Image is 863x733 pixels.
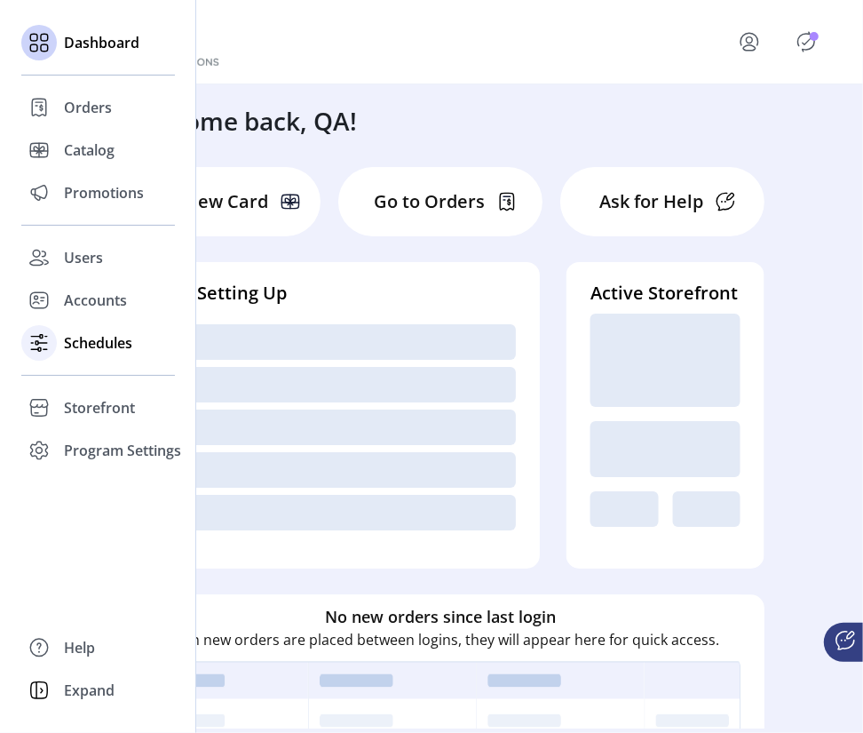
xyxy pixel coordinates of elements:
[128,102,357,139] h3: Welcome back, QA!
[64,680,115,701] span: Expand
[64,247,103,268] span: Users
[147,188,269,215] p: Add New Card
[792,28,820,56] button: Publisher Panel
[325,606,556,630] h6: No new orders since last login
[64,332,132,354] span: Schedules
[590,280,740,307] h4: Active Storefront
[64,32,139,53] span: Dashboard
[162,630,720,651] p: When new orders are placed between logins, they will appear here for quick access.
[64,440,181,461] span: Program Settings
[64,97,112,118] span: Orders
[140,280,516,307] h4: Finish Setting Up
[375,188,486,215] p: Go to Orders
[64,182,144,203] span: Promotions
[64,637,95,658] span: Help
[600,188,704,215] p: Ask for Help
[64,139,115,161] span: Catalog
[64,290,127,311] span: Accounts
[714,20,792,63] button: menu
[64,397,135,418] span: Storefront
